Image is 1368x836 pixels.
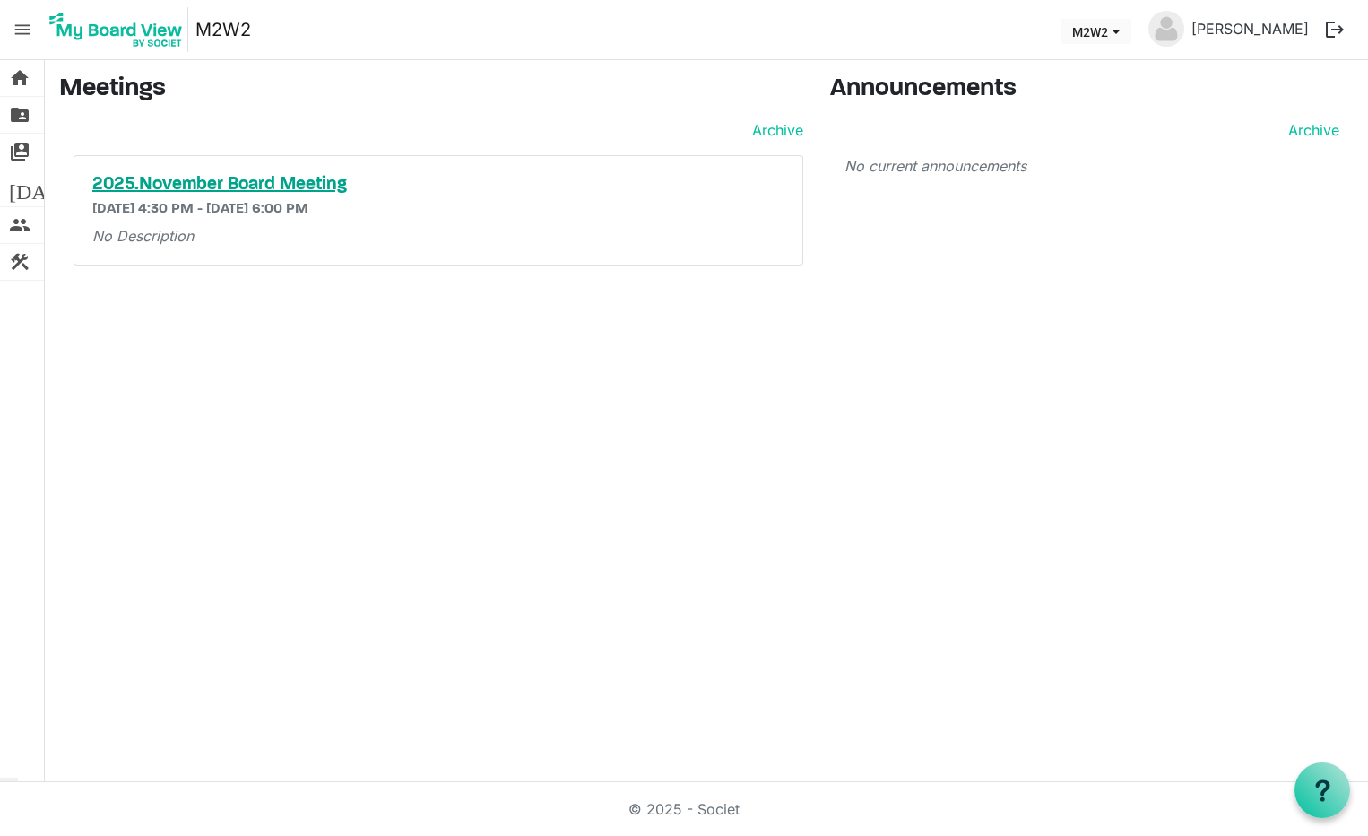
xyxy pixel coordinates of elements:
[5,13,39,47] span: menu
[9,134,30,170] span: switch_account
[59,74,803,105] h3: Meetings
[1281,119,1339,141] a: Archive
[9,244,30,280] span: construction
[9,207,30,243] span: people
[9,97,30,133] span: folder_shared
[92,201,784,218] h6: [DATE] 4:30 PM - [DATE] 6:00 PM
[92,174,784,196] a: 2025.November Board Meeting
[830,74,1354,105] h3: Announcements
[92,225,784,247] p: No Description
[195,12,251,48] a: M2W2
[9,60,30,96] span: home
[1148,11,1184,47] img: no-profile-picture.svg
[844,155,1339,177] p: No current announcements
[1184,11,1316,47] a: [PERSON_NAME]
[44,7,188,52] img: My Board View Logo
[1316,11,1354,48] button: logout
[44,7,195,52] a: My Board View Logo
[745,119,803,141] a: Archive
[628,800,740,818] a: © 2025 - Societ
[1061,19,1131,44] button: M2W2 dropdownbutton
[9,170,78,206] span: [DATE]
